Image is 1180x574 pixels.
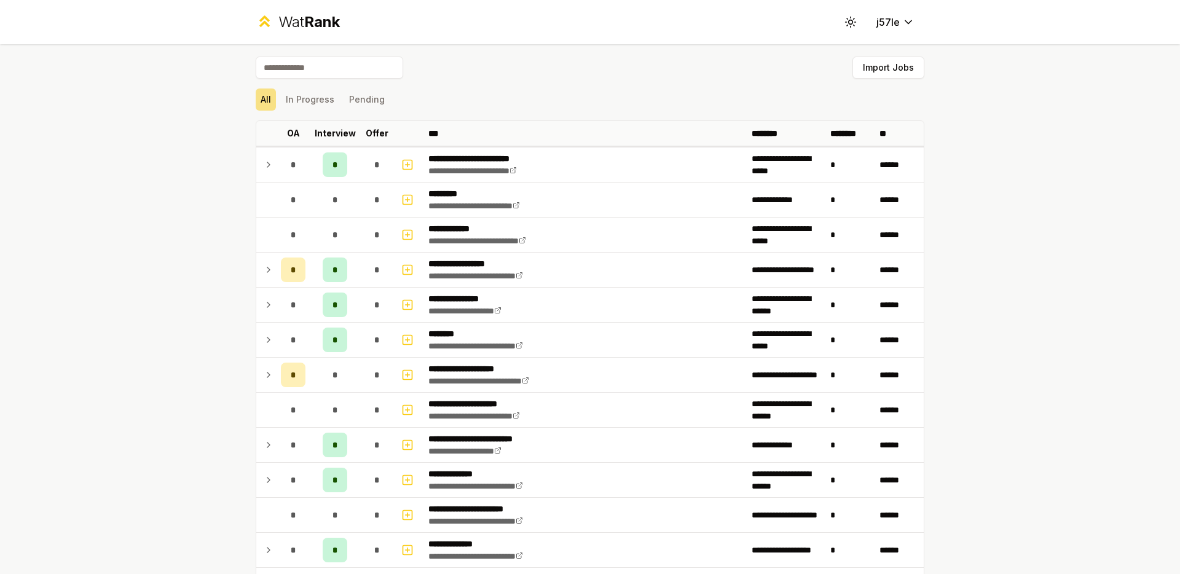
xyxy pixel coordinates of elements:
[304,13,340,31] span: Rank
[256,88,276,111] button: All
[287,127,300,140] p: OA
[278,12,340,32] div: Wat
[867,11,924,33] button: j57le
[344,88,390,111] button: Pending
[876,15,900,29] span: j57le
[281,88,339,111] button: In Progress
[315,127,356,140] p: Interview
[852,57,924,79] button: Import Jobs
[256,12,340,32] a: WatRank
[366,127,388,140] p: Offer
